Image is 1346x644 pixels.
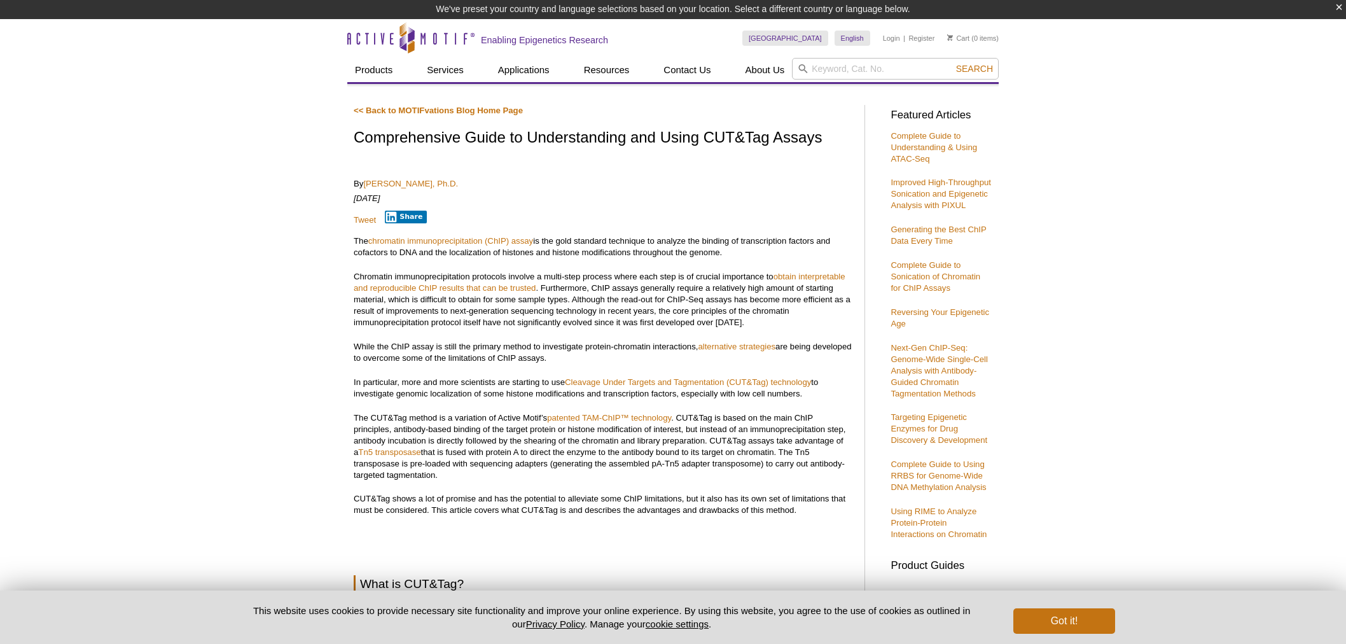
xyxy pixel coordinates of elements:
[956,64,993,74] span: Search
[363,179,458,188] a: [PERSON_NAME], Ph.D.
[354,575,852,592] h2: What is CUT&Tag?
[891,553,992,571] h3: Product Guides
[891,343,987,398] a: Next-Gen ChIP-Seq: Genome-Wide Single-Cell Analysis with Antibody-Guided Chromatin Tagmentation M...
[354,129,852,148] h1: Comprehensive Guide to Understanding and Using CUT&Tag Assays
[354,341,852,364] p: While the ChIP assay is still the primary method to investigate protein-chromatin interactions, a...
[792,58,999,80] input: Keyword, Cat. No.
[565,377,811,387] a: Cleavage Under Targets and Tagmentation (CUT&Tag) technology
[1013,608,1115,634] button: Got it!
[368,236,533,246] a: chromatin immunoprecipitation (ChIP) assay
[354,377,852,400] p: In particular, more and more scientists are starting to use to investigate genomic localization o...
[419,58,471,82] a: Services
[891,260,980,293] a: Complete Guide to Sonication of Chromatin for ChIP Assays
[891,178,991,210] a: Improved High-Throughput Sonication and Epigenetic Analysis with PIXUL
[891,131,977,164] a: Complete Guide to Understanding & Using ATAC-Seq
[646,619,709,629] button: cookie settings
[891,507,987,539] a: Using RIME to Analyze Protein-Protein Interactions on Chromatin
[231,604,992,631] p: This website uses cookies to provide necessary site functionality and improve your online experie...
[891,307,989,328] a: Reversing Your Epigenetic Age
[947,31,999,46] li: (0 items)
[952,63,997,74] button: Search
[354,412,852,481] p: The CUT&Tag method is a variation of Active Motif’s . CUT&Tag is based on the main ChIP principle...
[385,211,427,223] button: Share
[947,34,953,41] img: Your Cart
[354,193,380,203] em: [DATE]
[526,619,585,629] a: Privacy Policy
[903,31,905,46] li: |
[490,58,557,82] a: Applications
[835,31,870,46] a: English
[742,31,828,46] a: [GEOGRAPHIC_DATA]
[354,215,376,225] a: Tweet
[347,58,400,82] a: Products
[354,271,852,328] p: Chromatin immunoprecipitation protocols involve a multi-step process where each step is of crucia...
[358,447,420,457] a: Tn5 transposase
[481,34,608,46] h2: Enabling Epigenetics Research
[883,34,900,43] a: Login
[891,459,986,492] a: Complete Guide to Using RRBS for Genome-Wide DNA Methylation Analysis
[698,342,775,351] a: alternative strategies
[947,34,969,43] a: Cart
[908,34,934,43] a: Register
[576,58,637,82] a: Resources
[891,110,992,121] h3: Featured Articles
[891,225,986,246] a: Generating the Best ChIP Data Every Time
[354,235,852,258] p: The is the gold standard technique to analyze the binding of transcription factors and cofactors ...
[354,493,852,516] p: CUT&Tag shows a lot of promise and has the potential to alleviate some ChIP limitations, but it a...
[891,412,987,445] a: Targeting Epigenetic Enzymes for Drug Discovery & Development
[354,178,852,190] p: By
[656,58,718,82] a: Contact Us
[547,413,671,423] a: patented TAM-ChIP™ technology
[738,58,793,82] a: About Us
[354,106,523,115] a: << Back to MOTIFvations Blog Home Page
